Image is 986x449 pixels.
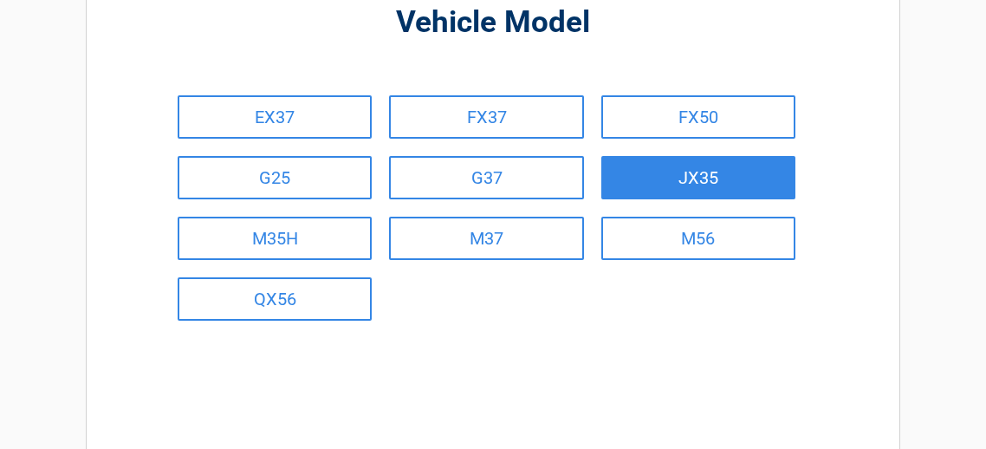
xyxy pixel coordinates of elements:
a: M37 [389,217,583,260]
a: M35H [178,217,372,260]
a: EX37 [178,95,372,139]
a: JX35 [601,156,795,199]
h2: Vehicle Model [182,3,804,43]
a: G25 [178,156,372,199]
a: M56 [601,217,795,260]
a: G37 [389,156,583,199]
a: QX56 [178,277,372,321]
a: FX50 [601,95,795,139]
a: FX37 [389,95,583,139]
